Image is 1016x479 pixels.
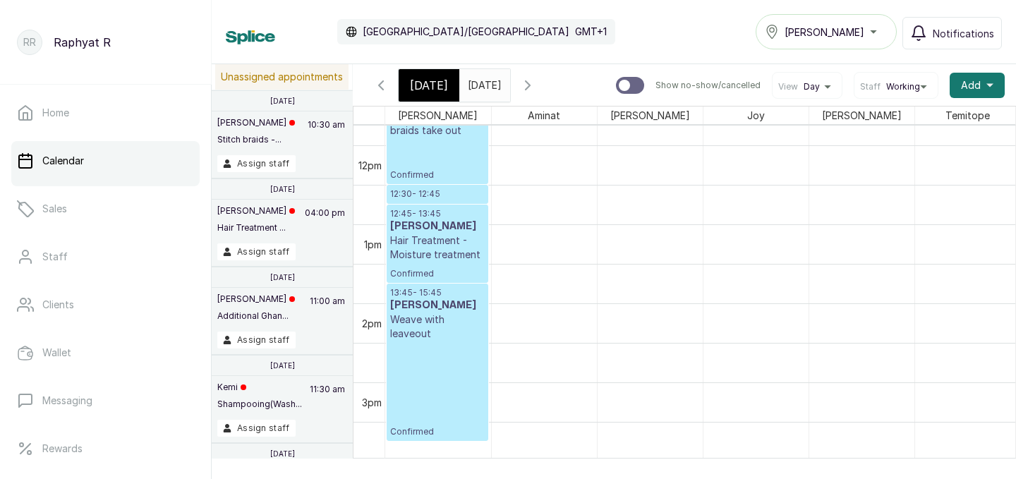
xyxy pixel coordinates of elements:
button: Notifications [902,17,1002,49]
span: Notifications [933,26,994,41]
span: Day [804,81,820,92]
a: Calendar [11,141,200,181]
p: [DATE] [270,361,295,370]
span: Temitope [943,107,993,124]
div: 12pm [356,158,385,173]
p: Wallet [42,346,71,360]
span: [PERSON_NAME] [395,107,480,124]
p: Sales [42,202,67,216]
a: Home [11,93,200,133]
button: [PERSON_NAME] [756,14,897,49]
button: Assign staff [217,420,296,437]
p: Raphyat R [54,34,111,51]
p: 12:30 - 12:45 [390,188,485,200]
p: [GEOGRAPHIC_DATA]/[GEOGRAPHIC_DATA] [363,25,569,39]
p: Rewards [42,442,83,456]
button: StaffWorking [860,81,932,92]
p: Weave with leaveout [390,313,485,341]
p: 04:00 pm [303,205,347,243]
p: 13:45 - 15:45 [390,287,485,298]
p: Home [42,106,69,120]
a: Clients [11,285,200,325]
p: 11:30 am [308,382,347,420]
p: 12:45 - 13:45 [390,208,485,219]
p: Confirmed [390,262,485,279]
span: [PERSON_NAME] [819,107,905,124]
p: [DATE] [270,185,295,193]
span: Staff [860,81,881,92]
button: ViewDay [778,81,836,92]
h3: [PERSON_NAME] [390,298,485,313]
div: 2pm [359,316,385,331]
p: GMT+1 [575,25,607,39]
span: [DATE] [410,77,448,94]
span: View [778,81,798,92]
p: Confirmed [390,138,485,181]
div: 1pm [361,237,385,252]
span: Working [886,81,920,92]
p: [PERSON_NAME] [217,205,295,217]
p: 11:00 am [308,293,347,332]
p: Additional Ghan... [217,310,295,322]
button: Assign staff [217,332,296,348]
p: Shampooing(Wash... [217,399,302,410]
p: Messaging [42,394,92,408]
span: Joy [744,107,768,124]
p: 10:30 am [306,117,347,155]
a: Staff [11,237,200,277]
p: Kemi [217,382,302,393]
p: Show no-show/cancelled [655,80,761,91]
div: 3pm [359,395,385,410]
span: [PERSON_NAME] [607,107,693,124]
p: Stitch braids -... [217,134,295,145]
p: [DATE] [270,449,295,458]
span: Add [961,78,981,92]
p: Hair Treatment - Moisture treatment [390,234,485,262]
p: Staff [42,250,68,264]
p: Unassigned appointments [215,64,349,90]
p: Confirmed [390,341,485,437]
p: Hair Treatment ... [217,222,295,234]
p: Calendar [42,154,84,168]
button: Add [950,73,1005,98]
button: Assign staff [217,155,296,172]
a: Messaging [11,381,200,420]
a: Rewards [11,429,200,468]
h3: [PERSON_NAME] [390,219,485,234]
span: [PERSON_NAME] [785,25,864,40]
p: [DATE] [270,273,295,281]
p: Clients [42,298,74,312]
p: RR [23,35,36,49]
p: [PERSON_NAME] [217,293,295,305]
a: Wallet [11,333,200,372]
a: Sales [11,189,200,229]
h3: [PERSON_NAME] [390,200,485,214]
p: [DATE] [270,97,295,105]
span: Aminat [525,107,563,124]
p: [PERSON_NAME] [217,117,295,128]
button: Assign staff [217,243,296,260]
div: [DATE] [399,69,459,102]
